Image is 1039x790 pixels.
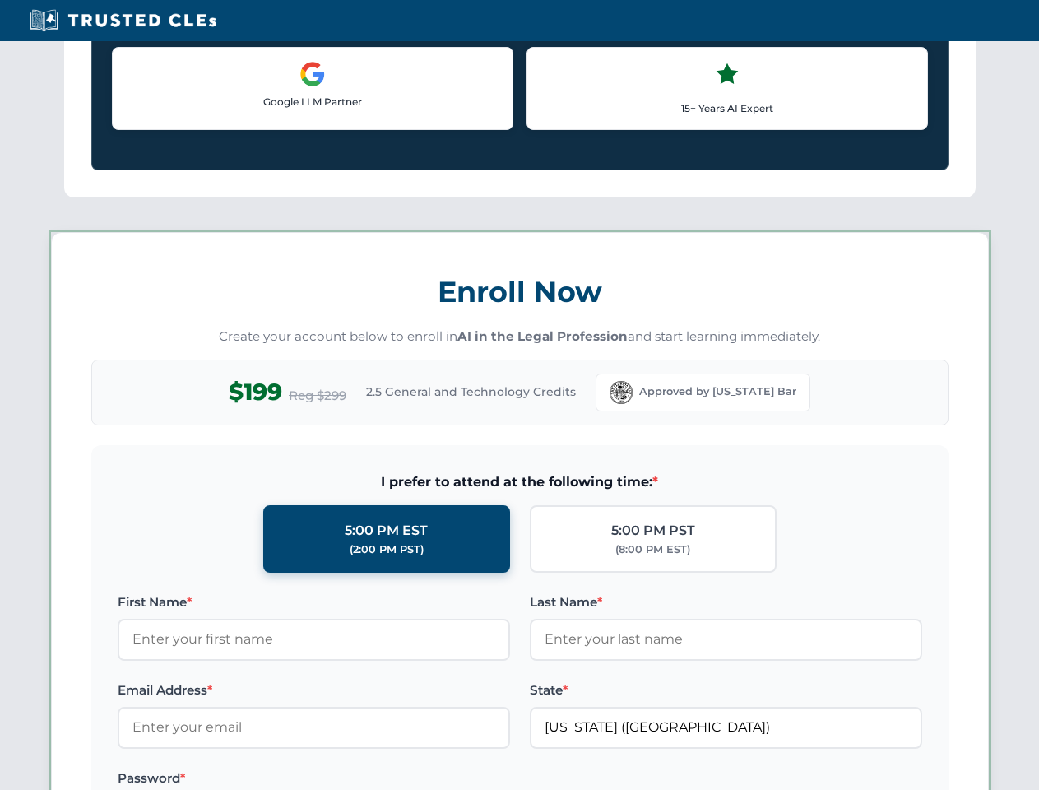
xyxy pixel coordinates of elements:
label: Last Name [530,592,922,612]
span: $199 [229,374,282,411]
div: (8:00 PM EST) [615,541,690,558]
img: Florida Bar [610,381,633,404]
label: State [530,681,922,700]
div: 5:00 PM PST [611,520,695,541]
span: I prefer to attend at the following time: [118,472,922,493]
strong: AI in the Legal Profession [457,328,628,344]
p: Google LLM Partner [126,94,499,109]
input: Enter your email [118,707,510,748]
label: First Name [118,592,510,612]
input: Enter your first name [118,619,510,660]
label: Password [118,769,510,788]
img: Trusted CLEs [25,8,221,33]
label: Email Address [118,681,510,700]
h3: Enroll Now [91,266,949,318]
p: Create your account below to enroll in and start learning immediately. [91,328,949,346]
div: (2:00 PM PST) [350,541,424,558]
span: Reg $299 [289,386,346,406]
span: Approved by [US_STATE] Bar [639,383,796,400]
p: 15+ Years AI Expert [540,100,914,116]
span: 2.5 General and Technology Credits [366,383,576,401]
input: Enter your last name [530,619,922,660]
img: Google [299,61,326,87]
div: 5:00 PM EST [345,520,428,541]
input: Florida (FL) [530,707,922,748]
